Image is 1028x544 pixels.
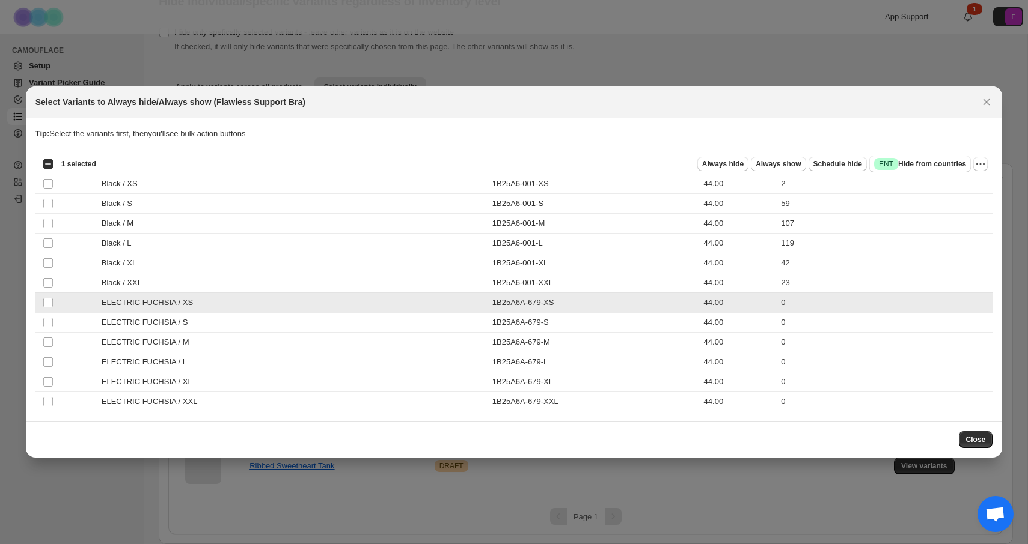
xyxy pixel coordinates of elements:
span: ELECTRIC FUCHSIA / M [102,336,196,348]
td: 42 [777,253,993,273]
td: 44.00 [700,174,778,194]
td: 44.00 [700,333,778,352]
td: 44.00 [700,352,778,372]
td: 59 [777,194,993,214]
button: Close [978,94,995,110]
span: ELECTRIC FUCHSIA / S [102,316,195,328]
span: ENT [879,159,893,169]
button: Schedule hide [809,157,867,171]
td: 23 [777,273,993,293]
button: More actions [973,157,988,171]
span: Schedule hide [813,159,862,169]
td: 44.00 [700,253,778,273]
td: 0 [777,372,993,392]
span: Hide from countries [874,158,966,170]
td: 0 [777,293,993,313]
span: ELECTRIC FUCHSIA / XXL [102,396,204,408]
td: 1B25A6A-679-M [489,333,700,352]
span: ELECTRIC FUCHSIA / L [102,356,194,368]
div: Open chat [978,496,1014,532]
td: 1B25A6-001-S [489,194,700,214]
span: Black / XXL [102,277,148,289]
td: 1B25A6A-679-S [489,313,700,333]
td: 44.00 [700,214,778,234]
span: Black / L [102,237,138,249]
td: 44.00 [700,313,778,333]
td: 44.00 [700,293,778,313]
td: 1B25A6A-679-L [489,352,700,372]
td: 2 [777,174,993,194]
td: 1B25A6-001-L [489,234,700,253]
td: 0 [777,392,993,412]
td: 119 [777,234,993,253]
h2: Select Variants to Always hide/Always show (Flawless Support Bra) [35,96,305,108]
td: 1B25A6A-679-XL [489,372,700,392]
td: 44.00 [700,392,778,412]
td: 107 [777,214,993,234]
span: Always hide [702,159,744,169]
strong: Tip: [35,129,50,138]
td: 44.00 [700,234,778,253]
button: Close [959,431,993,448]
span: Close [966,435,986,444]
span: Black / XS [102,178,144,190]
td: 1B25A6-001-M [489,214,700,234]
td: 1B25A6-001-XL [489,253,700,273]
span: Black / M [102,217,140,229]
td: 1B25A6A-679-XS [489,293,700,313]
button: SuccessENTHide from countries [869,156,971,172]
span: Black / S [102,198,139,210]
td: 1B25A6A-679-XXL [489,392,700,412]
span: 1 selected [61,159,96,169]
td: 0 [777,313,993,333]
td: 44.00 [700,372,778,392]
td: 44.00 [700,273,778,293]
p: Select the variants first, then you'll see bulk action buttons [35,128,993,140]
td: 0 [777,333,993,352]
span: ELECTRIC FUCHSIA / XL [102,376,198,388]
span: Black / XL [102,257,143,269]
td: 1B25A6-001-XXL [489,273,700,293]
td: 44.00 [700,194,778,214]
td: 1B25A6-001-XS [489,174,700,194]
span: Always show [756,159,801,169]
button: Always show [751,157,806,171]
button: Always hide [697,157,748,171]
span: ELECTRIC FUCHSIA / XS [102,297,200,309]
td: 0 [777,352,993,372]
